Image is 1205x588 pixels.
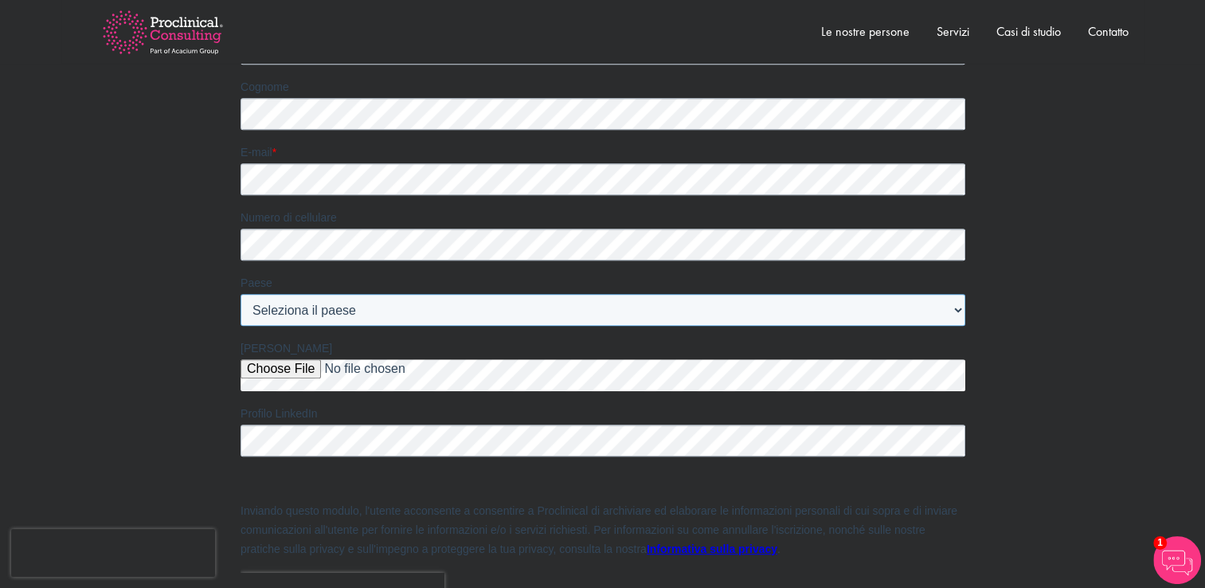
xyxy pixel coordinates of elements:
a: Informativa sulla privacy [88,181,218,194]
a: Le nostre persone [821,23,910,40]
a: Servizi [937,23,969,40]
img: Chatbot [1153,536,1201,584]
a: Informativa sulla privacy [406,529,537,542]
iframe: reCAPTCHA [11,529,215,577]
a: Casi di studio [996,23,1061,40]
a: Contatto [1088,23,1129,40]
span: 1 [1153,536,1167,550]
